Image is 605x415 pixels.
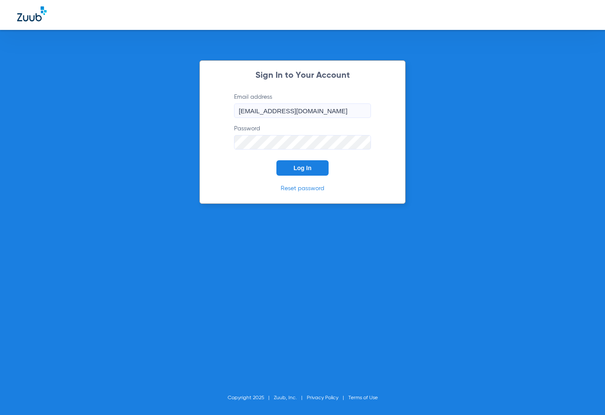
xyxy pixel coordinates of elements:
[228,394,274,402] li: Copyright 2025
[234,93,371,118] label: Email address
[221,71,384,80] h2: Sign In to Your Account
[348,395,378,400] a: Terms of Use
[562,374,605,415] iframe: Chat Widget
[281,185,324,191] a: Reset password
[234,124,371,150] label: Password
[294,165,311,171] span: Log In
[234,103,371,118] input: Email address
[234,135,371,150] input: Password
[307,395,338,400] a: Privacy Policy
[274,394,307,402] li: Zuub, Inc.
[276,160,329,176] button: Log In
[17,6,47,21] img: Zuub Logo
